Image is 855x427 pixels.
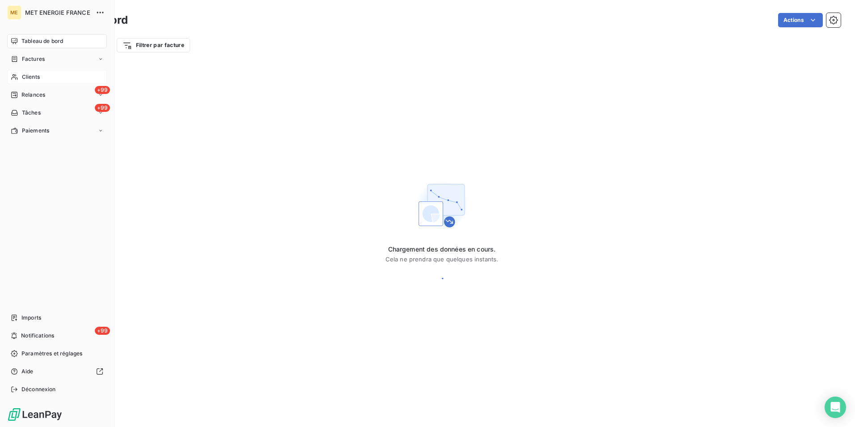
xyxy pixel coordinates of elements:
[95,86,110,94] span: +99
[7,5,21,20] div: ME
[21,91,45,99] span: Relances
[21,350,82,358] span: Paramètres et réglages
[95,104,110,112] span: +99
[825,397,846,418] div: Open Intercom Messenger
[22,73,40,81] span: Clients
[22,55,45,63] span: Factures
[21,314,41,322] span: Imports
[117,38,190,52] button: Filtrer par facture
[21,37,63,45] span: Tableau de bord
[21,332,54,340] span: Notifications
[7,364,107,379] a: Aide
[413,177,470,234] img: First time
[22,109,41,117] span: Tâches
[778,13,823,27] button: Actions
[21,385,56,393] span: Déconnexion
[22,127,49,135] span: Paiements
[95,327,110,335] span: +99
[25,9,90,16] span: MET ENERGIE FRANCE
[7,407,63,422] img: Logo LeanPay
[21,367,34,376] span: Aide
[385,245,499,254] span: Chargement des données en cours.
[385,256,499,263] span: Cela ne prendra que quelques instants.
